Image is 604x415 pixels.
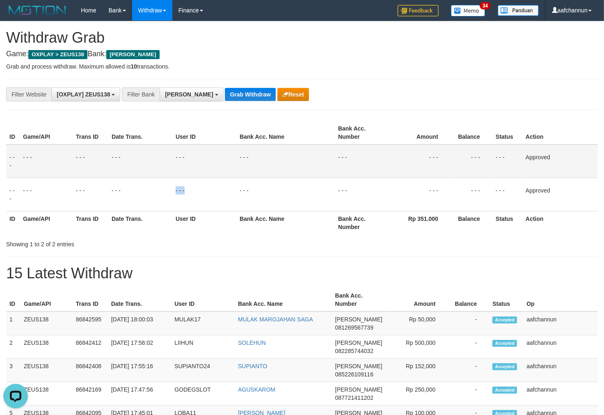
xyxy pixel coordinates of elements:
[492,211,522,234] th: Status
[73,121,108,144] th: Trans ID
[236,144,335,178] td: - - -
[20,211,73,234] th: Game/API
[448,382,490,406] td: -
[386,359,448,382] td: Rp 152,000
[492,387,517,394] span: Accepted
[522,211,598,234] th: Action
[335,386,382,393] span: [PERSON_NAME]
[386,312,448,335] td: Rp 50,000
[335,121,388,144] th: Bank Acc. Number
[277,88,309,101] button: Reset
[171,359,235,382] td: SUPIANTO24
[451,5,485,16] img: Button%20Memo.svg
[386,382,448,406] td: Rp 250,000
[108,382,172,406] td: [DATE] 17:47:56
[21,312,73,335] td: ZEUS138
[20,144,73,178] td: - - -
[73,178,108,211] td: - - -
[451,121,492,144] th: Balance
[332,288,386,312] th: Bank Acc. Number
[106,50,159,59] span: [PERSON_NAME]
[73,144,108,178] td: - - -
[6,288,21,312] th: ID
[171,288,235,312] th: User ID
[6,144,20,178] td: - - -
[335,316,382,323] span: [PERSON_NAME]
[238,363,267,369] a: SUPIANTO
[73,382,108,406] td: 86842169
[21,359,73,382] td: ZEUS138
[6,4,69,16] img: MOTION_logo.png
[160,87,223,101] button: [PERSON_NAME]
[335,371,373,378] span: Copy 085226109116 to clipboard
[489,288,523,312] th: Status
[492,121,522,144] th: Status
[335,144,388,178] td: - - -
[172,121,236,144] th: User ID
[480,2,491,9] span: 34
[21,288,73,312] th: Game/API
[225,88,275,101] button: Grab Withdraw
[108,359,172,382] td: [DATE] 17:55:16
[3,3,28,28] button: Open LiveChat chat widget
[335,394,373,401] span: Copy 087721411202 to clipboard
[6,335,21,359] td: 2
[108,288,172,312] th: Date Trans.
[6,87,51,101] div: Filter Website
[388,121,451,144] th: Amount
[73,288,108,312] th: Trans ID
[522,178,598,211] td: Approved
[6,312,21,335] td: 1
[21,335,73,359] td: ZEUS138
[21,382,73,406] td: ZEUS138
[108,121,172,144] th: Date Trans.
[172,178,236,211] td: - - -
[73,312,108,335] td: 86842595
[108,211,172,234] th: Date Trans.
[388,211,451,234] th: Rp 351.000
[386,335,448,359] td: Rp 500,000
[522,121,598,144] th: Action
[492,178,522,211] td: - - -
[523,382,598,406] td: aafchannun
[335,324,373,331] span: Copy 081269567739 to clipboard
[523,335,598,359] td: aafchannun
[235,288,332,312] th: Bank Acc. Name
[388,178,451,211] td: - - -
[165,91,213,98] span: [PERSON_NAME]
[171,335,235,359] td: LIIHUN
[171,312,235,335] td: MULAK17
[451,144,492,178] td: - - -
[448,312,490,335] td: -
[57,91,110,98] span: [OXPLAY] ZEUS138
[335,211,388,234] th: Bank Acc. Number
[108,312,172,335] td: [DATE] 18:00:03
[492,340,517,347] span: Accepted
[451,211,492,234] th: Balance
[6,211,20,234] th: ID
[388,144,451,178] td: - - -
[6,359,21,382] td: 3
[523,359,598,382] td: aafchannun
[236,178,335,211] td: - - -
[6,265,598,282] h1: 15 Latest Withdraw
[398,5,439,16] img: Feedback.jpg
[73,211,108,234] th: Trans ID
[51,87,120,101] button: [OXPLAY] ZEUS138
[238,386,275,393] a: AGUSKAROM
[448,359,490,382] td: -
[335,348,373,354] span: Copy 082285744032 to clipboard
[6,237,245,248] div: Showing 1 to 2 of 2 entries
[492,363,517,370] span: Accepted
[236,121,335,144] th: Bank Acc. Name
[6,30,598,46] h1: Withdraw Grab
[20,178,73,211] td: - - -
[6,178,20,211] td: - - -
[73,335,108,359] td: 86842412
[335,363,382,369] span: [PERSON_NAME]
[522,144,598,178] td: Approved
[498,5,539,16] img: panduan.png
[172,211,236,234] th: User ID
[172,144,236,178] td: - - -
[122,87,160,101] div: Filter Bank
